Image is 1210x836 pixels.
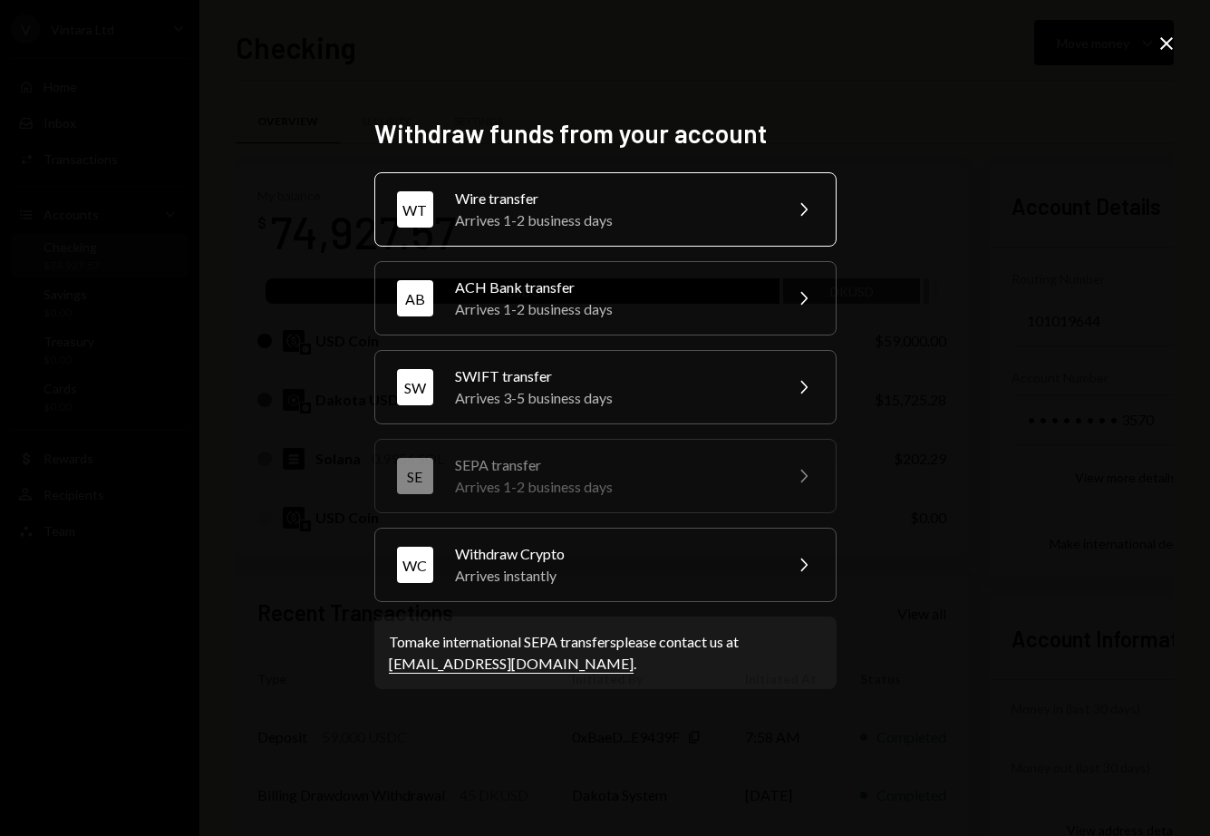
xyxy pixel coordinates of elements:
[374,172,837,247] button: WTWire transferArrives 1-2 business days
[455,365,770,387] div: SWIFT transfer
[374,350,837,424] button: SWSWIFT transferArrives 3-5 business days
[455,298,770,320] div: Arrives 1-2 business days
[374,528,837,602] button: WCWithdraw CryptoArrives instantly
[397,280,433,316] div: AB
[455,209,770,231] div: Arrives 1-2 business days
[455,476,770,498] div: Arrives 1-2 business days
[455,387,770,409] div: Arrives 3-5 business days
[374,116,837,151] h2: Withdraw funds from your account
[389,631,822,675] div: To make international SEPA transfers please contact us at .
[455,454,770,476] div: SEPA transfer
[455,565,770,587] div: Arrives instantly
[455,543,770,565] div: Withdraw Crypto
[389,655,634,674] a: [EMAIL_ADDRESS][DOMAIN_NAME]
[455,277,770,298] div: ACH Bank transfer
[397,458,433,494] div: SE
[374,261,837,335] button: ABACH Bank transferArrives 1-2 business days
[397,547,433,583] div: WC
[397,369,433,405] div: SW
[397,191,433,228] div: WT
[374,439,837,513] button: SESEPA transferArrives 1-2 business days
[455,188,770,209] div: Wire transfer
